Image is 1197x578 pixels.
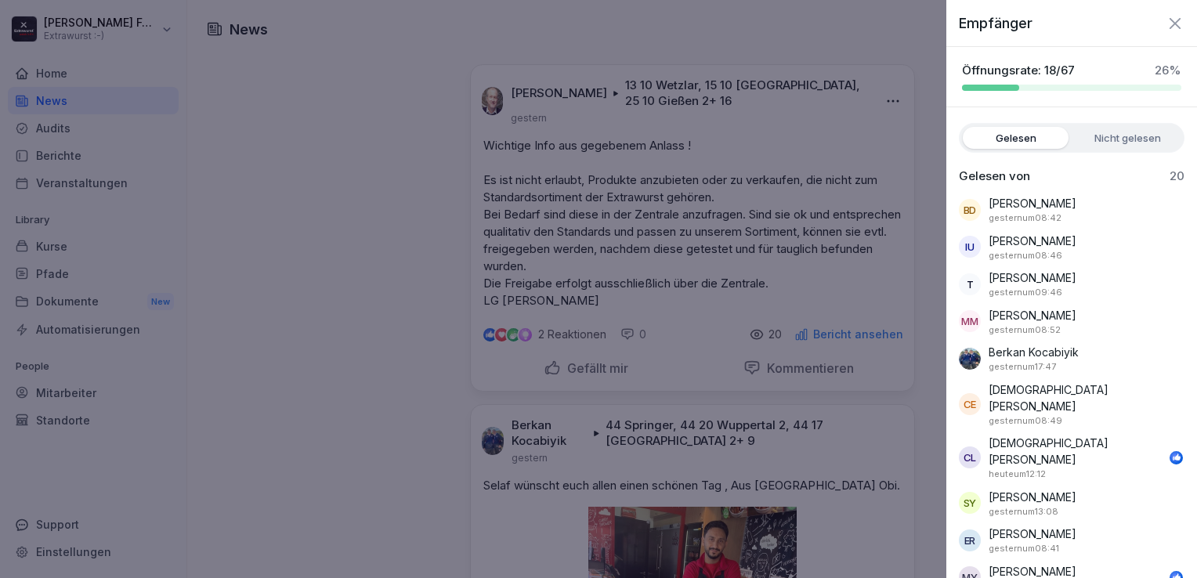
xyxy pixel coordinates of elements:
p: [PERSON_NAME] [989,489,1076,505]
p: 21. August 2025 um 08:42 [989,211,1061,225]
p: 21. August 2025 um 13:08 [989,505,1058,518]
p: 21. August 2025 um 08:49 [989,414,1062,428]
p: Empfänger [959,13,1032,34]
p: 21. August 2025 um 08:52 [989,323,1061,337]
div: CL [959,446,981,468]
p: 26 % [1155,63,1181,78]
p: [PERSON_NAME] [989,526,1076,542]
p: [DEMOGRAPHIC_DATA][PERSON_NAME] [989,435,1160,468]
div: ER [959,529,981,551]
label: Gelesen [963,127,1069,149]
img: nhchg2up3n0usiuq77420vnd.png [959,348,981,370]
p: Gelesen von [959,168,1030,184]
p: 21. August 2025 um 09:46 [989,286,1062,299]
p: 22. August 2025 um 12:12 [989,468,1046,481]
p: [PERSON_NAME] [989,269,1076,286]
label: Nicht gelesen [1075,127,1181,149]
div: SY [959,492,981,514]
div: BD [959,199,981,221]
p: 21. August 2025 um 17:47 [989,360,1056,374]
p: Öffnungsrate: 18/67 [962,63,1075,78]
div: T [959,273,981,295]
p: [PERSON_NAME] [989,233,1076,249]
img: like [1170,451,1183,464]
p: 21. August 2025 um 08:46 [989,249,1062,262]
p: Berkan Kocabiyik [989,344,1079,360]
p: [PERSON_NAME] [989,307,1076,323]
div: MM [959,310,981,332]
div: CE [959,393,981,415]
div: IU [959,236,981,258]
p: 21. August 2025 um 08:41 [989,542,1059,555]
p: [DEMOGRAPHIC_DATA][PERSON_NAME] [989,381,1184,414]
p: [PERSON_NAME] [989,195,1076,211]
p: 20 [1170,168,1184,184]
